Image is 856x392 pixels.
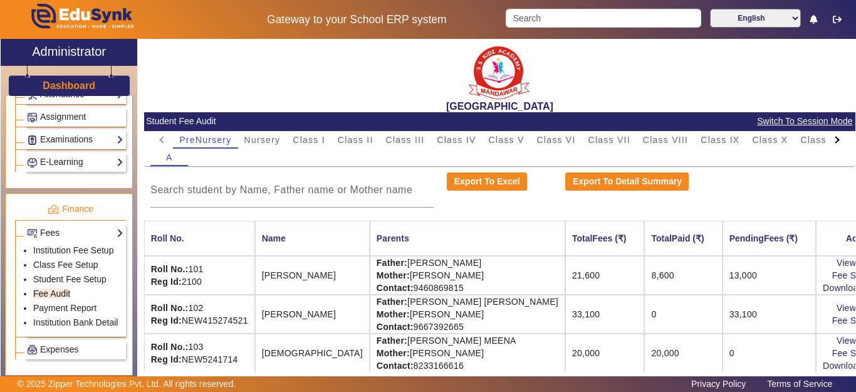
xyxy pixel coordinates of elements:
[565,172,689,191] button: Export To Detail Summary
[377,258,407,268] strong: Father:
[565,334,645,372] td: 20,000
[151,231,184,245] div: Roll No.
[370,221,565,256] th: Parents
[33,317,118,327] a: Institution Bank Detail
[48,204,59,215] img: finance.png
[28,113,37,122] img: Assignments.png
[370,334,565,372] td: [PERSON_NAME] MEENA [PERSON_NAME] 8233166616
[42,79,96,92] a: Dashboard
[27,110,123,124] a: Assignment
[33,274,107,284] a: Student Fee Setup
[685,376,752,392] a: Privacy Policy
[644,256,722,295] td: 8,600
[377,309,410,319] strong: Mother:
[255,256,370,295] td: [PERSON_NAME]
[370,256,565,295] td: [PERSON_NAME] [PERSON_NAME] 9460869815
[1,39,137,66] a: Administrator
[244,135,281,144] span: Nursery
[729,231,798,245] div: PendingFees (₹)
[565,256,645,295] td: 21,600
[468,42,531,100] img: b9104f0a-387a-4379-b368-ffa933cda262
[761,376,838,392] a: Terms of Service
[144,295,255,334] td: 102 NEW415274521
[144,256,255,295] td: 101 2100
[723,295,816,334] td: 33,100
[377,283,414,293] strong: Contact:
[377,297,407,307] strong: Father:
[723,256,816,295] td: 13,000
[33,245,113,255] a: Institution Fee Setup
[651,231,715,245] div: TotalPaid (₹)
[32,44,106,59] h2: Administrator
[144,112,855,131] mat-card-header: Student Fee Audit
[151,277,182,287] strong: Reg Id:
[756,114,853,129] span: Switch To Session Mode
[144,334,255,372] td: 103 NEW5241714
[293,135,325,144] span: Class I
[800,135,839,144] span: Class XI
[377,348,410,358] strong: Mother:
[27,342,123,357] a: Expenses
[40,112,86,122] span: Assignment
[377,322,414,332] strong: Contact:
[588,135,630,144] span: Class VII
[151,231,248,245] div: Roll No.
[40,344,78,354] span: Expenses
[150,183,434,198] input: Search student by Name, Father name or Mother name
[752,135,788,144] span: Class X
[377,361,414,371] strong: Contact:
[151,354,182,364] strong: Reg Id:
[221,13,493,26] h5: Gateway to your School ERP system
[28,345,37,354] img: Payroll.png
[33,260,98,270] a: Class Fee Setup
[43,80,95,92] h3: Dashboard
[643,135,688,144] span: Class VIII
[151,315,182,326] strong: Reg Id:
[338,135,373,144] span: Class II
[144,100,855,112] h2: [GEOGRAPHIC_DATA]
[262,231,363,245] div: Name
[377,336,407,346] strong: Father:
[565,295,645,334] td: 33,100
[536,135,575,144] span: Class VI
[151,342,189,352] strong: Roll No.:
[644,295,722,334] td: 0
[151,264,189,274] strong: Roll No.:
[644,334,722,372] td: 20,000
[33,303,97,313] a: Payment Report
[437,135,476,144] span: Class IV
[262,231,286,245] div: Name
[488,135,524,144] span: Class V
[729,231,809,245] div: PendingFees (₹)
[572,231,638,245] div: TotalFees (₹)
[18,378,236,391] p: © 2025 Zipper Technologies Pvt. Ltd. All rights reserved.
[166,153,173,162] span: A
[447,172,527,191] button: Export To Excel
[701,135,739,144] span: Class IX
[179,135,231,144] span: PreNursery
[723,334,816,372] td: 0
[506,9,701,28] input: Search
[15,203,126,216] p: Finance
[255,295,370,334] td: [PERSON_NAME]
[151,303,189,313] strong: Roll No.:
[377,270,410,280] strong: Mother:
[370,295,565,334] td: [PERSON_NAME] [PERSON_NAME] [PERSON_NAME] 9667392665
[386,135,425,144] span: Class III
[33,289,70,299] a: Fee Audit
[572,231,627,245] div: TotalFees (₹)
[255,334,370,372] td: [DEMOGRAPHIC_DATA]
[651,231,704,245] div: TotalPaid (₹)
